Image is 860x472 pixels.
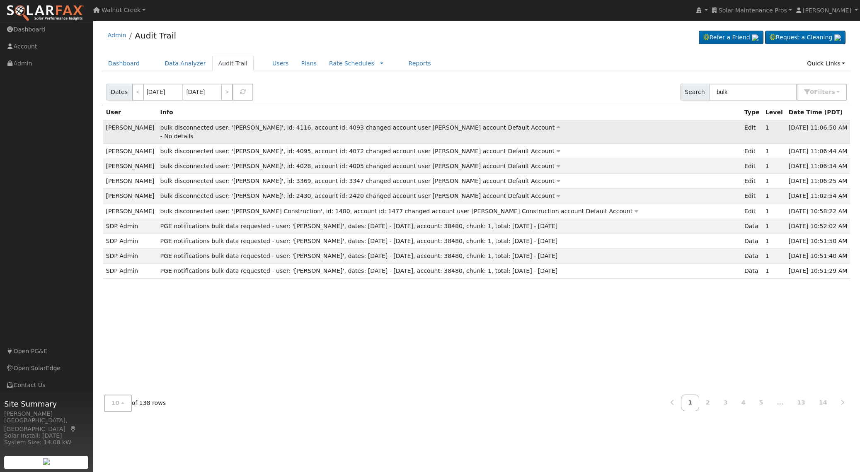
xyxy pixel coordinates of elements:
[160,238,558,244] span: PGE notifications bulk data requested - user: '[PERSON_NAME]', dates: [DATE] - [DATE], account: 3...
[741,189,763,204] td: Edit
[763,144,786,159] td: 1
[763,249,786,264] td: 1
[160,253,558,259] span: PGE notifications bulk data requested - user: '[PERSON_NAME]', dates: [DATE] - [DATE], account: 3...
[132,84,144,101] a: <
[70,426,77,432] a: Map
[103,120,157,144] td: [PERSON_NAME]
[814,89,835,95] span: Filter
[103,189,157,204] td: [PERSON_NAME]
[160,178,555,184] span: bulk disconnected user: '[PERSON_NAME]', id: 3369, account id: 3347 changed account user [PERSON_...
[786,234,850,248] td: [DATE] 10:51:50 AM
[160,124,555,131] span: bulk disconnected user: '[PERSON_NAME]', id: 4116, account id: 4093 changed account user [PERSON_...
[803,7,851,14] span: [PERSON_NAME]
[103,249,157,264] td: SDP Admin
[765,31,845,45] a: Request a Cleaning
[160,148,555,154] span: bulk disconnected user: '[PERSON_NAME]', id: 4095, account id: 4072 changed account user [PERSON_...
[102,56,146,71] a: Dashboard
[831,89,835,95] span: s
[103,174,157,189] td: [PERSON_NAME]
[160,108,739,117] div: Info
[763,234,786,248] td: 1
[43,458,50,465] img: retrieve
[160,223,558,229] span: PGE notifications bulk data requested - user: '[PERSON_NAME]', dates: [DATE] - [DATE], account: 3...
[786,144,850,159] td: [DATE] 11:06:44 AM
[741,249,763,264] td: Data
[786,174,850,189] td: [DATE] 11:06:25 AM
[4,438,89,447] div: System Size: 14.08 kW
[741,174,763,189] td: Edit
[801,56,851,71] a: Quick Links
[719,7,787,14] span: Solar Maintenance Pros
[104,395,132,412] button: 10
[104,395,166,412] div: of 138 rows
[741,204,763,219] td: Edit
[699,395,717,411] a: 2
[158,56,212,71] a: Data Analyzer
[103,204,157,219] td: [PERSON_NAME]
[103,144,157,159] td: [PERSON_NAME]
[734,395,753,411] a: 4
[741,144,763,159] td: Edit
[160,267,558,274] span: PGE notifications bulk data requested - user: '[PERSON_NAME]', dates: [DATE] - [DATE], account: 3...
[763,174,786,189] td: 1
[834,34,841,41] img: retrieve
[786,159,850,174] td: [DATE] 11:06:34 AM
[763,264,786,279] td: 1
[790,395,812,411] a: 13
[295,56,323,71] a: Plans
[741,120,763,144] td: Edit
[4,416,89,433] div: [GEOGRAPHIC_DATA], [GEOGRAPHIC_DATA]
[786,204,850,219] td: [DATE] 10:58:22 AM
[6,5,84,22] img: SolarFax
[681,395,699,411] a: 1
[106,108,155,117] div: User
[329,60,374,67] a: Rate Schedules
[786,249,850,264] td: [DATE] 10:51:40 AM
[103,159,157,174] td: [PERSON_NAME]
[4,409,89,418] div: [PERSON_NAME]
[108,32,126,39] a: Admin
[709,84,797,101] input: Search
[741,234,763,248] td: Data
[786,189,850,204] td: [DATE] 11:02:54 AM
[103,234,157,248] td: SDP Admin
[680,84,710,101] span: Search
[212,56,254,71] a: Audit Trail
[766,108,783,117] div: Level
[4,431,89,440] div: Solar Install: [DATE]
[741,159,763,174] td: Edit
[699,31,763,45] a: Refer a Friend
[752,395,770,411] a: 5
[103,264,157,279] td: SDP Admin
[717,395,735,411] a: 3
[763,159,786,174] td: 1
[786,120,850,144] td: [DATE] 11:06:50 AM
[786,219,850,234] td: [DATE] 10:52:02 AM
[763,120,786,144] td: 1
[763,189,786,204] td: 1
[4,398,89,409] span: Site Summary
[103,219,157,234] td: SDP Admin
[812,395,834,411] a: 14
[111,400,120,406] span: 10
[221,84,233,101] a: >
[744,108,760,117] div: Type
[135,31,176,41] a: Audit Trail
[741,219,763,234] td: Data
[160,132,739,141] div: - No details
[233,84,253,101] button: Refresh
[763,204,786,219] td: 1
[763,219,786,234] td: 1
[786,264,850,279] td: [DATE] 10:51:29 AM
[160,163,555,169] span: bulk disconnected user: '[PERSON_NAME]', id: 4028, account id: 4005 changed account user [PERSON_...
[752,34,758,41] img: retrieve
[797,84,847,101] button: 0Filters
[770,395,790,411] a: ...
[402,56,437,71] a: Reports
[160,193,555,199] span: bulk disconnected user: '[PERSON_NAME]', id: 2430, account id: 2420 changed account user [PERSON_...
[266,56,295,71] a: Users
[789,108,848,117] div: Date Time (PDT)
[160,208,633,214] span: bulk disconnected user: '[PERSON_NAME] Construction', id: 1480, account id: 1477 changed account ...
[741,264,763,279] td: Data
[102,7,141,13] span: Walnut Creek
